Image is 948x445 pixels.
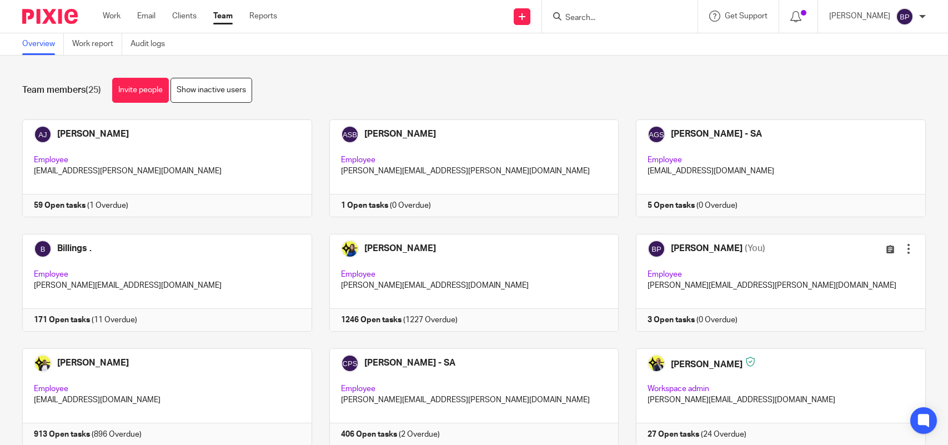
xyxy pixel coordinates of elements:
a: Email [137,11,156,22]
a: Work [103,11,121,22]
span: (25) [86,86,101,94]
a: Show inactive users [170,78,252,103]
img: Pixie [22,9,78,24]
a: Reports [249,11,277,22]
p: [PERSON_NAME] [829,11,890,22]
a: Overview [22,33,64,55]
a: Audit logs [131,33,173,55]
span: Get Support [725,12,768,20]
input: Search [564,13,664,23]
a: Team [213,11,233,22]
img: svg%3E [896,8,914,26]
a: Work report [72,33,122,55]
a: Clients [172,11,197,22]
a: Invite people [112,78,169,103]
h1: Team members [22,84,101,96]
